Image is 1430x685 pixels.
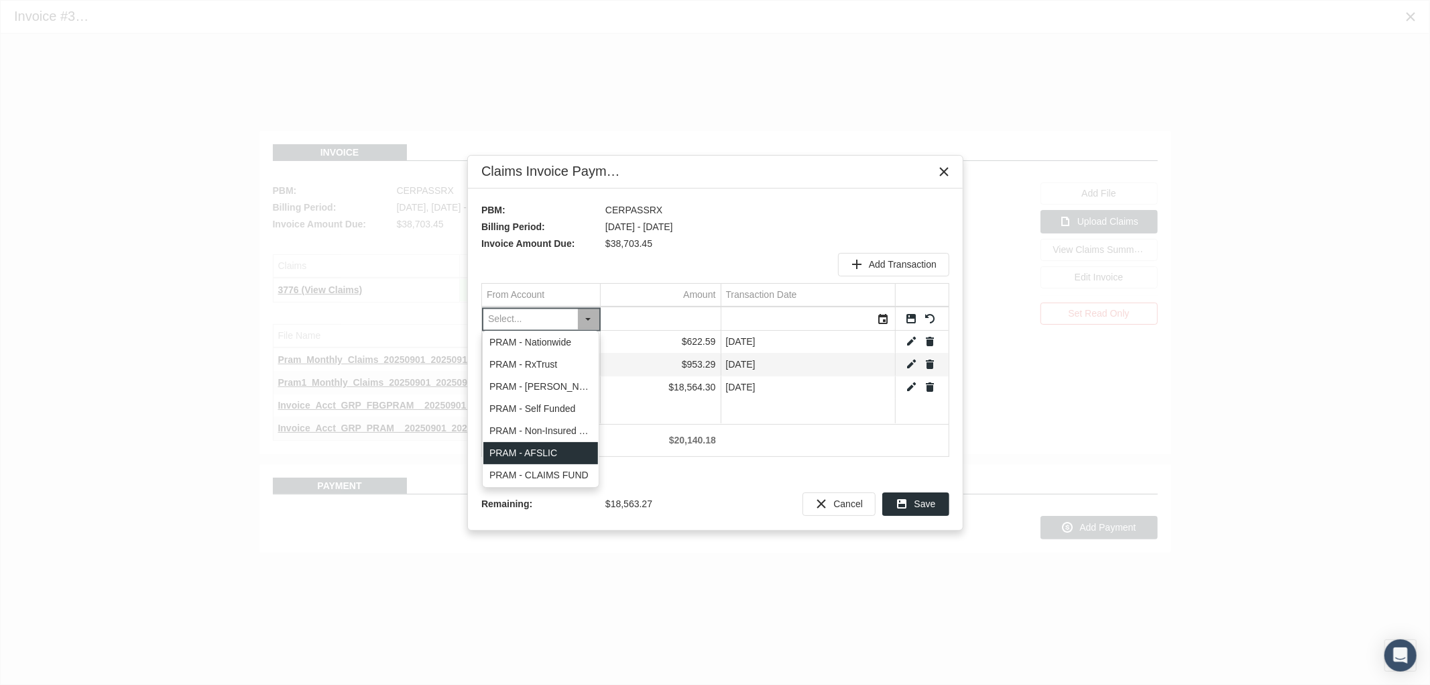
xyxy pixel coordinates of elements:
[802,492,876,516] div: Cancel
[721,376,895,399] td: [DATE]
[605,219,673,235] span: [DATE] - [DATE]
[483,354,598,376] div: PRAM - RxTrust
[872,308,895,330] div: Select
[600,354,721,376] td: $953.29
[869,259,937,270] span: Add Transaction
[600,376,721,399] td: $18,564.30
[905,313,917,325] a: Save
[482,331,600,354] td: PRAM - Nationwide
[914,498,936,509] span: Save
[932,160,956,184] div: Close
[905,335,917,348] a: Edit
[483,464,598,486] div: PRAM - CLAIMS FUND
[481,202,599,219] span: PBM:
[605,235,652,252] span: $38,703.45
[487,288,544,301] div: From Account
[605,496,652,513] span: $18,563.27
[483,331,598,354] div: PRAM - Nationwide
[481,252,949,457] div: Data grid
[905,358,917,370] a: Edit
[1384,639,1417,672] div: Open Intercom Messenger
[577,308,600,330] div: Select
[683,288,715,301] div: Amount
[838,253,949,276] div: Add Transaction
[905,381,917,393] a: Edit
[721,284,895,307] td: Column Transaction Date
[481,219,599,235] span: Billing Period:
[924,335,936,348] a: Delete
[833,498,863,509] span: Cancel
[924,381,936,393] a: Delete
[481,235,599,252] span: Invoice Amount Due:
[481,162,621,180] div: Claims Invoice Payment
[483,398,598,420] div: PRAM - Self Funded
[600,331,721,354] td: $622.59
[721,331,895,354] td: [DATE]
[924,313,936,325] a: Cancel
[605,202,662,219] span: CERPASSRX
[882,492,949,516] div: Save
[600,284,721,307] td: Column Amount
[726,288,797,301] div: Transaction Date
[482,284,600,307] td: Column From Account
[924,358,936,370] a: Delete
[481,252,949,276] div: Data grid toolbar
[481,496,599,513] span: Remaining:
[483,442,598,464] div: PRAM - AFSLIC
[605,434,716,447] div: $20,140.18
[483,420,598,442] div: PRAM - Non-Insured Trust
[721,354,895,376] td: [DATE]
[483,376,598,398] div: PRAM - [PERSON_NAME]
